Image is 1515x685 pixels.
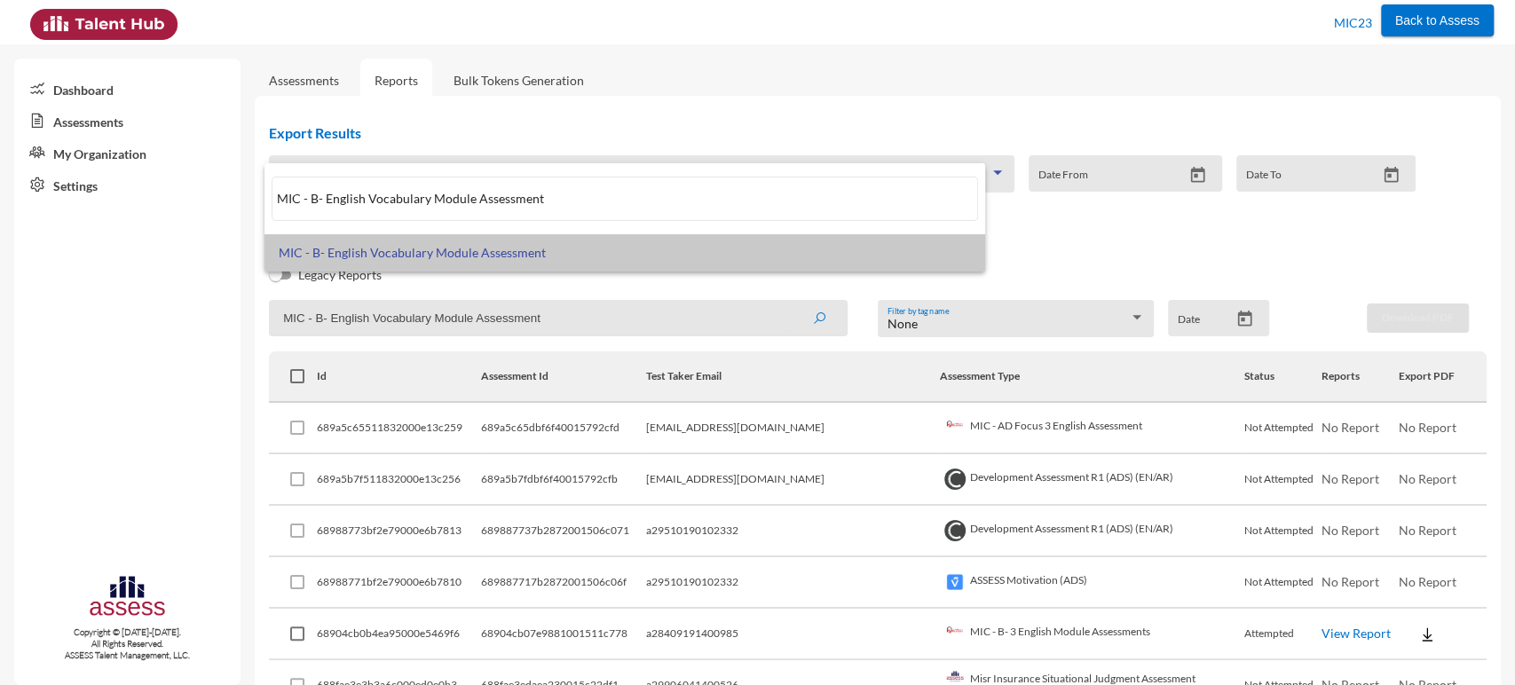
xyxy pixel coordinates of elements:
[284,214,353,227] span: Export Results
[14,137,241,169] a: My Organization
[1322,626,1391,641] a: View Report
[317,506,481,557] td: 68988773bf2e79000e6b7813
[646,403,939,454] td: [EMAIL_ADDRESS][DOMAIN_NAME]
[14,105,241,137] a: Assessments
[940,454,1244,506] td: Development Assessment R1 (ADS) (EN/AR)
[1399,471,1456,486] span: No Report
[481,403,646,454] td: 689a5c65dbf6f40015792cfd
[481,454,646,506] td: 689a5b7fdbf6f40015792cfb
[269,73,339,88] a: Assessments
[1322,523,1379,538] span: No Report
[646,609,939,660] td: a28409191400985
[1381,4,1494,36] button: Back to Assess
[1244,506,1322,557] td: Not Attempted
[940,506,1244,557] td: Development Assessment R1 (ADS) (EN/AR)
[1322,420,1379,435] span: No Report
[298,264,382,286] span: Legacy Reports
[1381,9,1494,28] a: Back to Assess
[1182,166,1213,185] button: Open calendar
[1322,574,1379,589] span: No Report
[1367,303,1469,333] button: Download PDF
[269,207,368,236] button: Export Results
[1395,13,1479,28] span: Back to Assess
[1244,609,1322,660] td: Attempted
[525,214,616,227] span: Export Pdf Reports
[14,626,241,661] p: Copyright © [DATE]-[DATE]. All Rights Reserved. ASSESS Talent Management, LLC.
[317,609,481,660] td: 68904cb0b4ea95000e5469f6
[646,351,939,403] th: Test Taker Email
[1399,574,1456,589] span: No Report
[398,214,480,227] span: Export Id/Tokens
[317,557,481,609] td: 68988771bf2e79000e6b7810
[1244,351,1322,403] th: Status
[1334,9,1372,37] p: MIC23
[940,351,1244,403] th: Assessment Type
[646,454,939,506] td: [EMAIL_ADDRESS][DOMAIN_NAME]
[317,454,481,506] td: 689a5b7f511832000e13c256
[1244,403,1322,454] td: Not Attempted
[360,59,432,102] a: Reports
[269,300,848,336] input: Search by name, token, assessment type, etc.
[1376,166,1407,185] button: Open calendar
[940,403,1244,454] td: MIC - AD Focus 3 English Assessment
[279,172,546,187] span: MIC - B- English Vocabulary Module Assessment
[1229,310,1260,328] button: Open calendar
[14,169,241,201] a: Settings
[317,351,481,403] th: Id
[88,573,167,623] img: assesscompany-logo.png
[1399,351,1487,403] th: Export PDF
[1399,420,1456,435] span: No Report
[888,316,918,331] span: None
[14,73,241,105] a: Dashboard
[646,557,939,609] td: a29510190102332
[940,609,1244,660] td: MIC - B- 3 English Module Assessments
[439,59,598,102] a: Bulk Tokens Generation
[481,609,646,660] td: 68904cb07e9881001511c778
[1322,471,1379,486] span: No Report
[481,557,646,609] td: 689887717b2872001506c06f
[1322,351,1399,403] th: Reports
[646,506,939,557] td: a29510190102332
[383,207,495,236] button: Export Id/Tokens
[1244,557,1322,609] td: Not Attempted
[1399,523,1456,538] span: No Report
[1244,454,1322,506] td: Not Attempted
[1382,311,1454,324] span: Download PDF
[269,124,1430,141] h2: Export Results
[481,506,646,557] td: 689887737b2872001506c071
[509,207,631,236] button: Export Pdf Reports
[481,351,646,403] th: Assessment Id
[317,403,481,454] td: 689a5c65511832000e13c259
[940,557,1244,609] td: ASSESS Motivation (ADS)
